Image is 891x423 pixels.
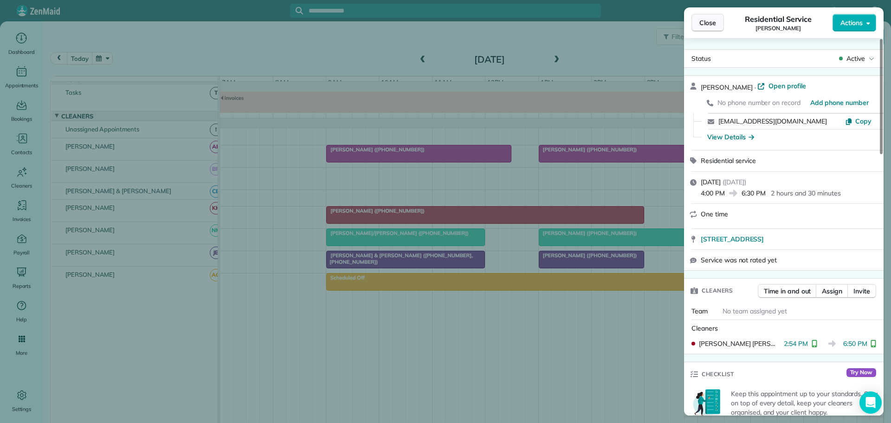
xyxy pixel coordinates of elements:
a: Add phone number [810,98,869,107]
button: Assign [816,284,848,298]
span: Residential service [701,156,756,165]
span: Checklist [702,370,734,379]
p: 2 hours and 30 minutes [771,189,840,198]
span: · [753,84,758,91]
a: Open profile [757,81,806,91]
span: Active [846,54,865,63]
span: [DATE] [701,178,721,186]
span: 6:30 PM [742,189,766,198]
span: Time in and out [764,286,811,296]
span: Cleaners [702,286,733,295]
span: Open profile [768,81,806,91]
button: View Details [707,132,754,142]
span: 2:54 PM [784,339,808,348]
span: Try Now [846,368,876,377]
button: Copy [845,117,872,126]
span: Assign [822,286,842,296]
a: [STREET_ADDRESS] [701,234,878,244]
span: Residential Service [745,13,811,25]
span: Team [691,307,708,315]
span: Service was not rated yet [701,255,777,265]
span: Copy [855,117,872,125]
p: Keep this appointment up to your standards. Stay on top of every detail, keep your cleaners organ... [731,389,878,417]
button: Time in and out [758,284,817,298]
span: 4:00 PM [701,189,725,198]
span: Actions [840,18,863,27]
span: Cleaners [691,324,718,332]
span: No phone number on record [717,98,801,107]
a: [EMAIL_ADDRESS][DOMAIN_NAME] [718,117,827,125]
button: Close [691,14,724,32]
span: [PERSON_NAME] [755,25,801,32]
span: [PERSON_NAME] [PERSON_NAME] [699,339,780,348]
span: [STREET_ADDRESS] [701,234,764,244]
button: Invite [847,284,876,298]
span: One time [701,210,728,218]
div: Open Intercom Messenger [859,391,882,414]
span: Invite [853,286,870,296]
span: [PERSON_NAME] [701,83,753,91]
span: 6:50 PM [843,339,867,348]
span: Close [699,18,716,27]
span: No team assigned yet [723,307,787,315]
span: Status [691,54,711,63]
span: ( [DATE] ) [723,178,746,186]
